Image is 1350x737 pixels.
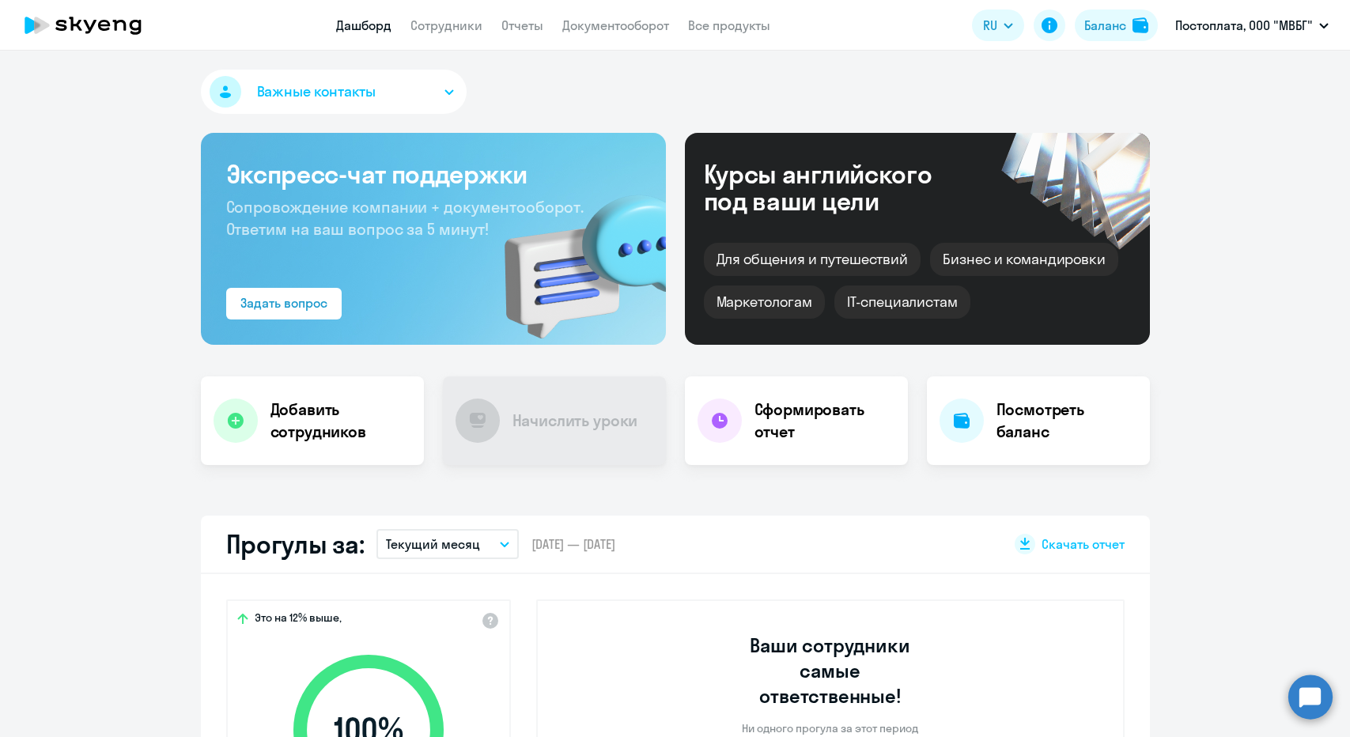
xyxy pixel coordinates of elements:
[226,288,342,319] button: Задать вопрос
[531,535,615,553] span: [DATE] — [DATE]
[996,399,1137,443] h4: Посмотреть баланс
[482,167,666,345] img: bg-img
[255,610,342,629] span: Это на 12% выше,
[930,243,1118,276] div: Бизнес и командировки
[270,399,411,443] h4: Добавить сотрудников
[512,410,638,432] h4: Начислить уроки
[336,17,391,33] a: Дашборд
[1084,16,1126,35] div: Баланс
[257,81,376,102] span: Важные контакты
[688,17,770,33] a: Все продукты
[1075,9,1158,41] button: Балансbalance
[386,535,480,554] p: Текущий месяц
[704,285,825,319] div: Маркетологам
[754,399,895,443] h4: Сформировать отчет
[226,158,641,190] h3: Экспресс-чат поддержки
[704,243,921,276] div: Для общения и путешествий
[704,161,974,214] div: Курсы английского под ваши цели
[1167,6,1337,44] button: Постоплата, ООО "МВБГ"
[972,9,1024,41] button: RU
[742,721,918,735] p: Ни одного прогула за этот период
[226,197,584,239] span: Сопровождение компании + документооборот. Ответим на ваш вопрос за 5 минут!
[376,529,519,559] button: Текущий месяц
[562,17,669,33] a: Документооборот
[226,528,365,560] h2: Прогулы за:
[728,633,932,709] h3: Ваши сотрудники самые ответственные!
[834,285,970,319] div: IT-специалистам
[983,16,997,35] span: RU
[1133,17,1148,33] img: balance
[501,17,543,33] a: Отчеты
[240,293,327,312] div: Задать вопрос
[1175,16,1313,35] p: Постоплата, ООО "МВБГ"
[410,17,482,33] a: Сотрудники
[1042,535,1125,553] span: Скачать отчет
[201,70,467,114] button: Важные контакты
